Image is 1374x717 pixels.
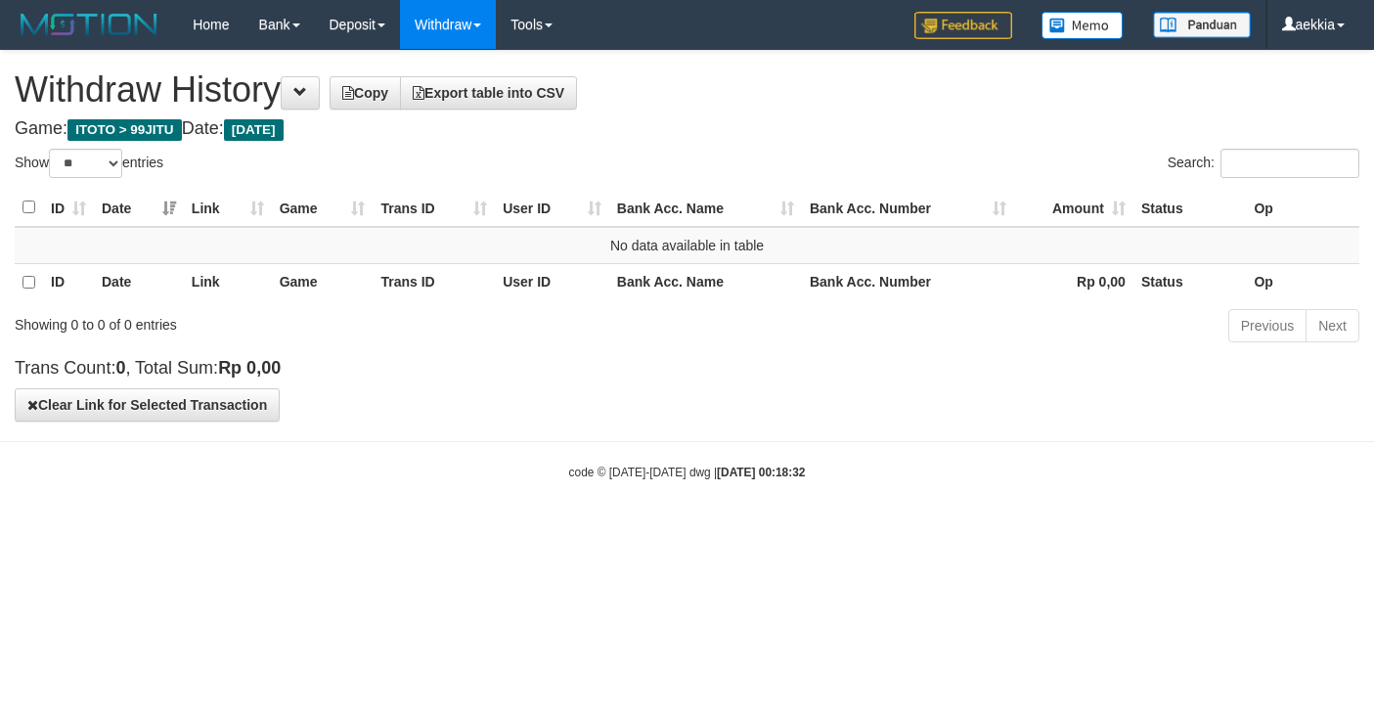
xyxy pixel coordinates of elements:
[1133,263,1247,301] th: Status
[184,263,272,301] th: Link
[373,189,495,227] th: Trans ID: activate to sort column ascending
[94,189,184,227] th: Date: activate to sort column ascending
[1220,149,1359,178] input: Search:
[373,263,495,301] th: Trans ID
[43,263,94,301] th: ID
[1246,263,1359,301] th: Op
[15,388,280,422] button: Clear Link for Selected Transaction
[15,359,1359,379] h4: Trans Count: , Total Sum:
[1077,274,1126,290] strong: Rp 0,00
[224,119,284,141] span: [DATE]
[495,189,609,227] th: User ID: activate to sort column ascending
[400,76,577,110] a: Export table into CSV
[1133,189,1247,227] th: Status
[15,307,557,335] div: Showing 0 to 0 of 0 entries
[1042,12,1124,39] img: Button%20Memo.svg
[914,12,1012,39] img: Feedback.jpg
[218,358,281,378] strong: Rp 0,00
[495,263,609,301] th: User ID
[115,358,125,378] strong: 0
[94,263,184,301] th: Date
[184,189,272,227] th: Link: activate to sort column ascending
[15,119,1359,139] h4: Game: Date:
[15,70,1359,110] h1: Withdraw History
[1246,189,1359,227] th: Op
[1168,149,1359,178] label: Search:
[342,85,388,101] span: Copy
[15,149,163,178] label: Show entries
[49,149,122,178] select: Showentries
[609,263,802,301] th: Bank Acc. Name
[15,10,163,39] img: MOTION_logo.png
[609,189,802,227] th: Bank Acc. Name: activate to sort column ascending
[272,189,374,227] th: Game: activate to sort column ascending
[67,119,182,141] span: ITOTO > 99JITU
[15,227,1359,264] td: No data available in table
[1153,12,1251,38] img: panduan.png
[569,466,806,479] small: code © [DATE]-[DATE] dwg |
[43,189,94,227] th: ID: activate to sort column ascending
[802,263,1014,301] th: Bank Acc. Number
[717,466,805,479] strong: [DATE] 00:18:32
[802,189,1014,227] th: Bank Acc. Number: activate to sort column ascending
[1014,189,1133,227] th: Amount: activate to sort column ascending
[272,263,374,301] th: Game
[413,85,564,101] span: Export table into CSV
[1228,309,1307,342] a: Previous
[1306,309,1359,342] a: Next
[330,76,401,110] a: Copy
